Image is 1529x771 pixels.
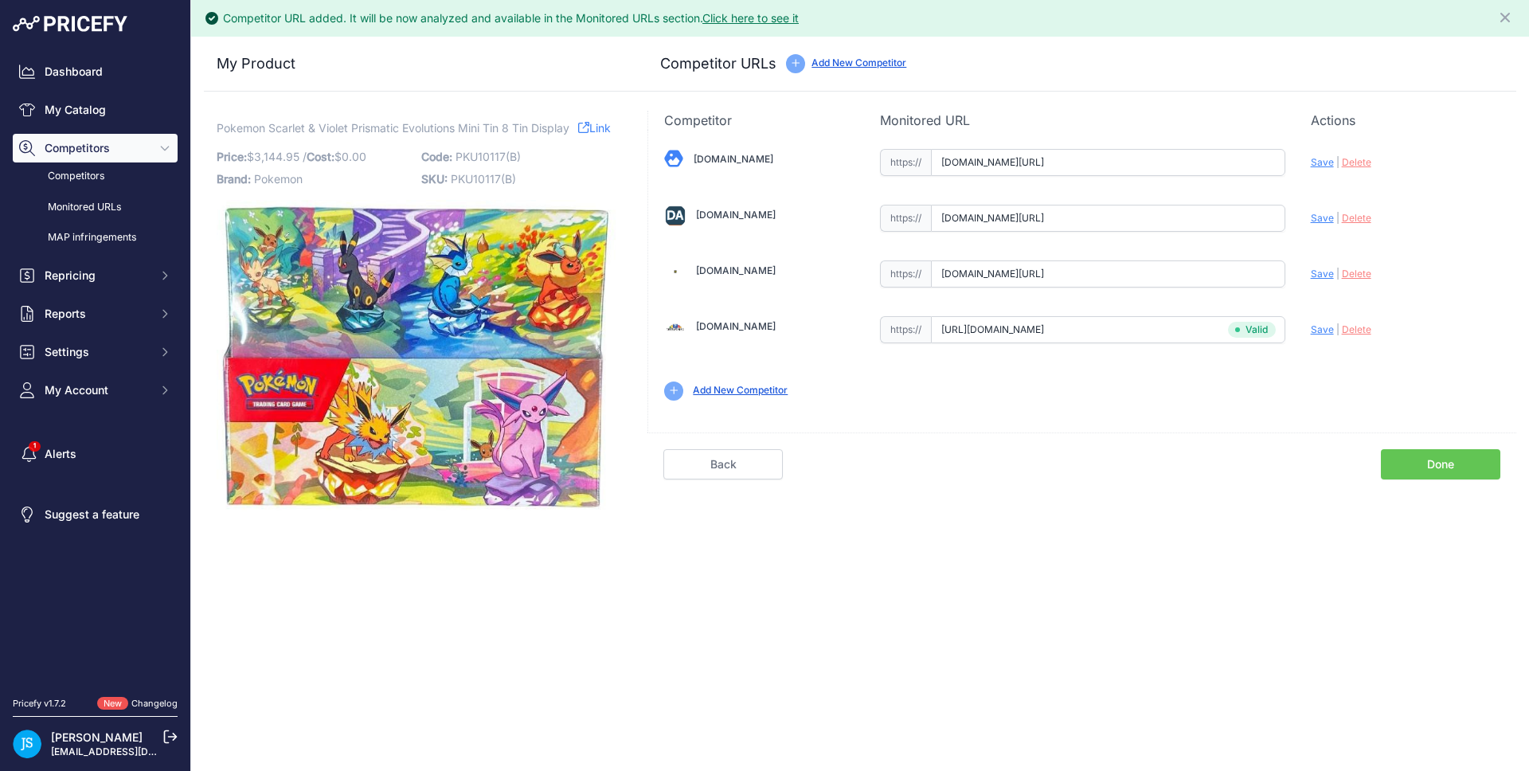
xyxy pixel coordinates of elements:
[45,306,149,322] span: Reports
[696,209,776,221] a: [DOMAIN_NAME]
[51,746,217,757] a: [EMAIL_ADDRESS][DOMAIN_NAME]
[13,96,178,124] a: My Catalog
[1311,323,1334,335] span: Save
[1311,156,1334,168] span: Save
[1381,449,1500,479] a: Done
[45,140,149,156] span: Competitors
[13,57,178,86] a: Dashboard
[45,382,149,398] span: My Account
[880,149,931,176] span: https://
[217,118,569,138] span: Pokemon Scarlet & Violet Prismatic Evolutions Mini Tin 8 Tin Display
[1311,268,1334,280] span: Save
[254,150,299,163] span: 3,144.95
[880,260,931,288] span: https://
[51,730,143,744] a: [PERSON_NAME]
[664,111,854,130] p: Competitor
[663,449,783,479] a: Back
[1336,156,1339,168] span: |
[1336,268,1339,280] span: |
[1342,156,1371,168] span: Delete
[456,150,521,163] span: PKU10117(B)
[45,344,149,360] span: Settings
[696,320,776,332] a: [DOMAIN_NAME]
[1342,212,1371,224] span: Delete
[13,57,178,678] nav: Sidebar
[931,149,1285,176] input: blowoutcards.com/product
[702,11,799,25] a: Click here to see it
[131,698,178,709] a: Changelog
[694,153,773,165] a: [DOMAIN_NAME]
[880,316,931,343] span: https://
[1311,111,1500,130] p: Actions
[342,150,366,163] span: 0.00
[13,16,127,32] img: Pricefy Logo
[223,10,799,26] div: Competitor URL added. It will be now analyzed and available in the Monitored URLs section.
[13,500,178,529] a: Suggest a feature
[1342,268,1371,280] span: Delete
[421,150,452,163] span: Code:
[13,224,178,252] a: MAP infringements
[13,299,178,328] button: Reports
[1336,212,1339,224] span: |
[1497,6,1516,25] button: Close
[45,268,149,284] span: Repricing
[13,697,66,710] div: Pricefy v1.7.2
[660,53,776,75] h3: Competitor URLs
[217,146,412,168] p: $
[13,194,178,221] a: Monitored URLs
[13,261,178,290] button: Repricing
[931,316,1285,343] input: tcgplayer.com/product
[13,376,178,405] button: My Account
[1336,323,1339,335] span: |
[931,260,1285,288] input: steelcitycollectibles.com/product
[13,134,178,162] button: Competitors
[217,53,616,75] h3: My Product
[421,172,448,186] span: SKU:
[254,172,303,186] span: Pokemon
[880,111,1285,130] p: Monitored URL
[1311,212,1334,224] span: Save
[693,384,788,396] a: Add New Competitor
[307,150,334,163] span: Cost:
[880,205,931,232] span: https://
[217,150,247,163] span: Price:
[13,162,178,190] a: Competitors
[13,440,178,468] a: Alerts
[1342,323,1371,335] span: Delete
[217,172,251,186] span: Brand:
[451,172,516,186] span: PKU10117(B)
[13,338,178,366] button: Settings
[931,205,1285,232] input: dacardworld.com/product
[97,697,128,710] span: New
[303,150,366,163] span: / $
[696,264,776,276] a: [DOMAIN_NAME]
[578,118,611,138] a: Link
[811,57,906,68] a: Add New Competitor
